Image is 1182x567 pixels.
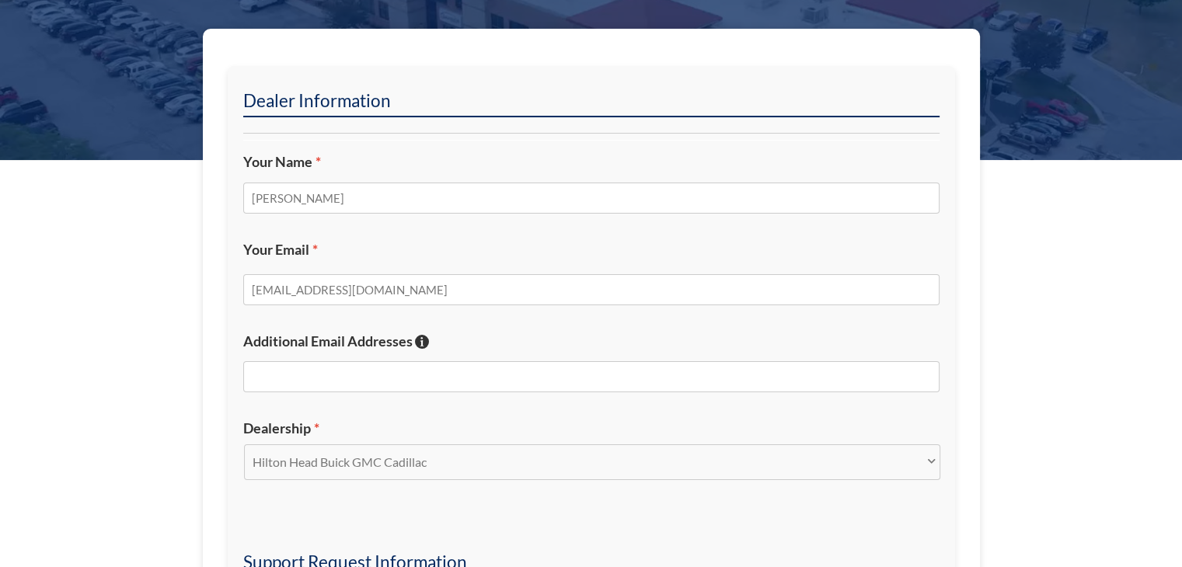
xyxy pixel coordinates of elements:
label: Your Email [243,241,940,259]
label: Dealership [243,419,940,437]
label: Your Name [243,153,940,171]
span: Additional Email Addresses [243,332,413,350]
h2: Dealer Information [243,89,940,117]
